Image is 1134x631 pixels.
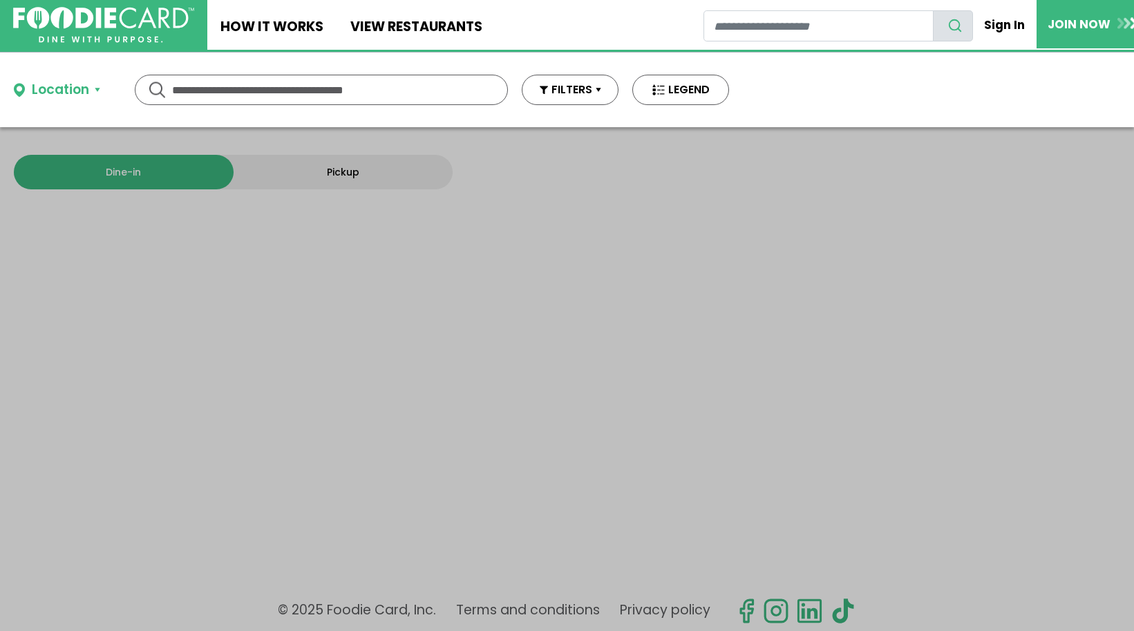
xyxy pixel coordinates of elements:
[32,80,89,100] div: Location
[14,80,100,100] button: Location
[973,10,1037,40] a: Sign In
[933,10,973,41] button: search
[13,7,194,44] img: FoodieCard; Eat, Drink, Save, Donate
[703,10,934,41] input: restaurant search
[522,75,618,105] button: FILTERS
[632,75,729,105] button: LEGEND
